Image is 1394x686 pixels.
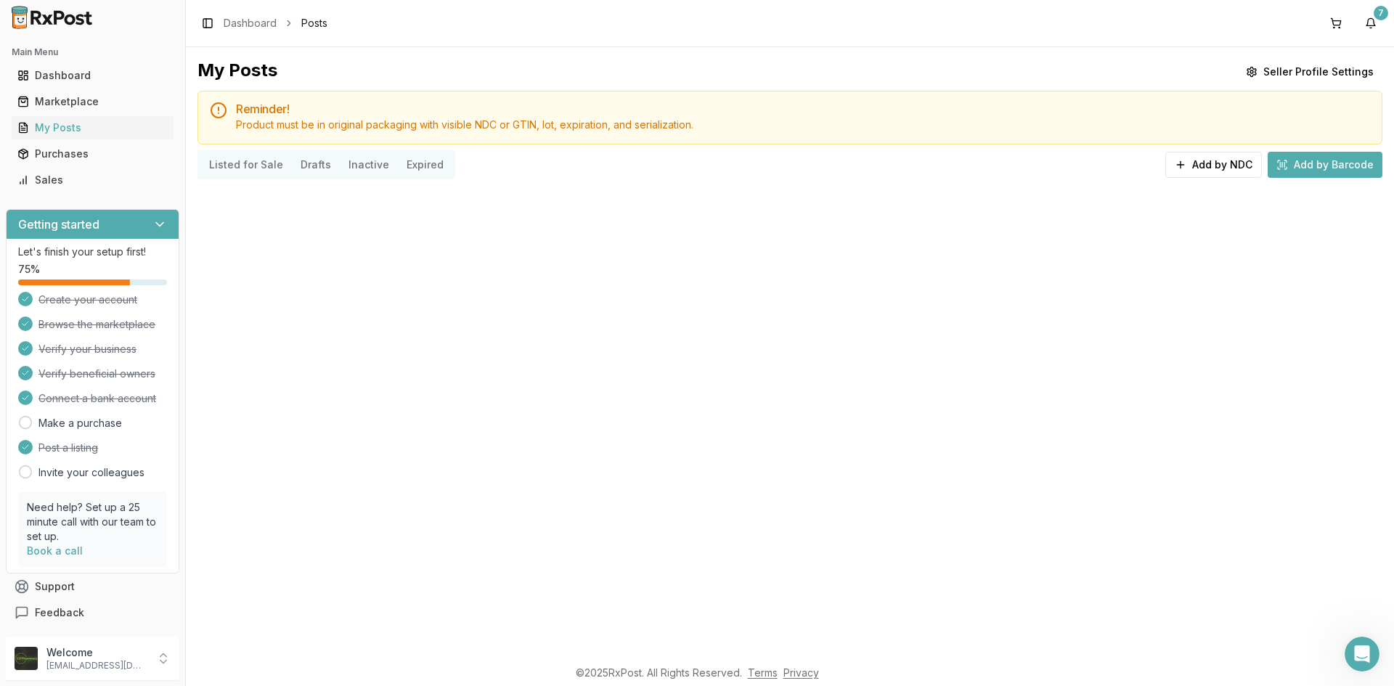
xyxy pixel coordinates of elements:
[27,500,158,544] p: Need help? Set up a 25 minute call with our team to set up.
[18,216,99,233] h3: Getting started
[6,116,179,139] button: My Posts
[38,391,156,406] span: Connect a bank account
[1374,6,1388,20] div: 7
[46,660,147,671] p: [EMAIL_ADDRESS][DOMAIN_NAME]
[12,62,174,89] a: Dashboard
[197,59,277,85] div: My Posts
[301,16,327,30] span: Posts
[236,118,1370,132] div: Product must be in original packaging with visible NDC or GTIN, lot, expiration, and serialization.
[17,173,168,187] div: Sales
[38,293,137,307] span: Create your account
[1268,152,1382,178] button: Add by Barcode
[18,245,167,259] p: Let's finish your setup first!
[46,645,147,660] p: Welcome
[17,121,168,135] div: My Posts
[6,6,99,29] img: RxPost Logo
[38,367,155,381] span: Verify beneficial owners
[1345,637,1379,671] iframe: Intercom live chat
[1359,12,1382,35] button: 7
[6,600,179,626] button: Feedback
[236,103,1370,115] h5: Reminder!
[224,16,277,30] a: Dashboard
[6,142,179,166] button: Purchases
[38,342,136,356] span: Verify your business
[12,46,174,58] h2: Main Menu
[38,465,144,480] a: Invite your colleagues
[224,16,327,30] nav: breadcrumb
[17,94,168,109] div: Marketplace
[1237,59,1382,85] button: Seller Profile Settings
[35,605,84,620] span: Feedback
[6,64,179,87] button: Dashboard
[12,89,174,115] a: Marketplace
[38,416,122,430] a: Make a purchase
[38,317,155,332] span: Browse the marketplace
[292,153,340,176] button: Drafts
[18,262,40,277] span: 75 %
[12,141,174,167] a: Purchases
[1165,152,1262,178] button: Add by NDC
[6,90,179,113] button: Marketplace
[6,168,179,192] button: Sales
[398,153,452,176] button: Expired
[12,115,174,141] a: My Posts
[12,167,174,193] a: Sales
[748,666,778,679] a: Terms
[15,647,38,670] img: User avatar
[17,68,168,83] div: Dashboard
[340,153,398,176] button: Inactive
[200,153,292,176] button: Listed for Sale
[783,666,819,679] a: Privacy
[38,441,98,455] span: Post a listing
[27,544,83,557] a: Book a call
[6,573,179,600] button: Support
[17,147,168,161] div: Purchases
